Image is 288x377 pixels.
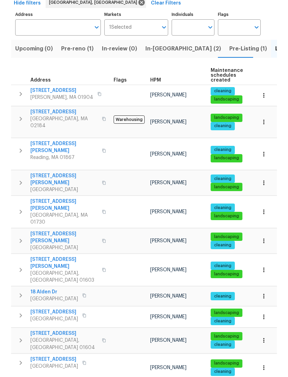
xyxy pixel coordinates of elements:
[114,115,145,124] span: Warehousing
[150,93,186,97] span: [PERSON_NAME]
[30,330,98,337] span: [STREET_ADDRESS]
[30,87,93,94] span: [STREET_ADDRESS]
[252,22,261,32] button: Open
[30,94,93,101] span: [PERSON_NAME], MA 01904
[211,176,234,182] span: cleaning
[211,369,234,375] span: cleaning
[211,263,234,269] span: cleaning
[15,12,101,17] label: Address
[211,184,242,190] span: landscaping
[30,315,78,322] span: [GEOGRAPHIC_DATA]
[211,242,234,248] span: cleaning
[211,147,234,153] span: cleaning
[211,234,242,240] span: landscaping
[211,342,234,348] span: cleaning
[30,230,98,244] span: [STREET_ADDRESS][PERSON_NAME]
[211,213,242,219] span: landscaping
[30,244,98,251] span: [GEOGRAPHIC_DATA]
[30,212,98,226] span: [GEOGRAPHIC_DATA], MA 01730
[114,78,127,83] span: Flags
[211,123,234,129] span: cleaning
[30,154,98,161] span: Reading, MA 01867
[150,152,186,157] span: [PERSON_NAME]
[150,209,186,214] span: [PERSON_NAME]
[150,267,186,272] span: [PERSON_NAME]
[150,238,186,243] span: [PERSON_NAME]
[211,318,234,324] span: cleaning
[145,44,221,54] span: In-[GEOGRAPHIC_DATA] (2)
[30,186,98,193] span: [GEOGRAPHIC_DATA]
[150,180,186,185] span: [PERSON_NAME]
[30,256,98,270] span: [STREET_ADDRESS][PERSON_NAME]
[30,337,98,351] span: [GEOGRAPHIC_DATA], [GEOGRAPHIC_DATA] 01604
[159,22,169,32] button: Open
[30,270,98,284] span: [GEOGRAPHIC_DATA], [GEOGRAPHIC_DATA] 01603
[150,120,186,124] span: [PERSON_NAME]
[211,333,242,339] span: landscaping
[150,338,186,343] span: [PERSON_NAME]
[211,205,234,211] span: cleaning
[172,12,214,17] label: Individuals
[211,96,242,102] span: landscaping
[104,12,169,17] label: Markets
[109,25,132,30] span: 1 Selected
[30,356,78,363] span: [STREET_ADDRESS]
[211,310,242,316] span: landscaping
[205,22,215,32] button: Open
[211,293,234,299] span: cleaning
[150,314,186,319] span: [PERSON_NAME]
[150,78,161,83] span: HPM
[92,22,102,32] button: Open
[30,78,51,83] span: Address
[30,295,78,302] span: [GEOGRAPHIC_DATA]
[30,172,98,186] span: [STREET_ADDRESS][PERSON_NAME]
[218,12,261,17] label: Flags
[211,271,242,277] span: landscaping
[229,44,267,54] span: Pre-Listing (1)
[211,68,243,83] span: Maintenance schedules created
[211,360,242,366] span: landscaping
[30,140,98,154] span: [STREET_ADDRESS][PERSON_NAME]
[150,294,186,299] span: [PERSON_NAME]
[30,363,78,370] span: [GEOGRAPHIC_DATA]
[30,309,78,315] span: [STREET_ADDRESS]
[15,44,53,54] span: Upcoming (0)
[30,289,78,295] span: 18 Alden Dr
[30,109,98,115] span: [STREET_ADDRESS]
[30,198,98,212] span: [STREET_ADDRESS][PERSON_NAME]
[211,88,234,94] span: cleaning
[61,44,94,54] span: Pre-reno (1)
[102,44,137,54] span: In-review (0)
[211,155,242,161] span: landscaping
[150,365,186,370] span: [PERSON_NAME]
[30,115,98,129] span: [GEOGRAPHIC_DATA], MA 02184
[211,115,242,121] span: landscaping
